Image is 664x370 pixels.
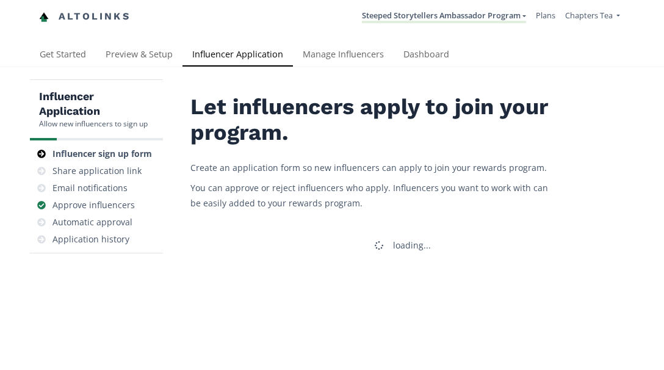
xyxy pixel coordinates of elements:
[190,95,557,145] h2: Let influencers apply to join your program.
[565,10,613,21] span: Chapters Tea
[393,239,431,252] div: loading...
[96,43,182,68] a: Preview & Setup
[565,10,620,24] a: Chapters Tea
[52,216,132,228] div: Automatic approval
[39,89,154,118] h5: Influencer Application
[394,43,459,68] a: Dashboard
[52,199,135,211] div: Approve influencers
[52,233,129,245] div: Application history
[39,118,154,129] div: Allow new influencers to sign up
[182,43,293,68] a: Influencer Application
[362,10,526,23] a: Steeped Storytellers Ambassador Program
[190,180,557,211] p: You can approve or reject influencers who apply. Influencers you want to work with can be easily ...
[39,7,131,27] a: Altolinks
[52,182,128,194] div: Email notifications
[52,165,142,177] div: Share application link
[30,43,96,68] a: Get Started
[52,148,152,160] div: Influencer sign up form
[293,43,394,68] a: Manage Influencers
[190,160,557,175] p: Create an application form so new influencers can apply to join your rewards program.
[536,10,555,21] a: Plans
[39,12,49,22] img: favicon-32x32.png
